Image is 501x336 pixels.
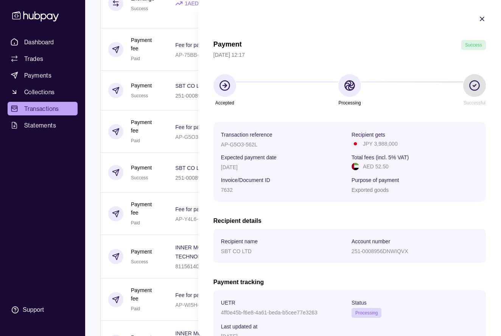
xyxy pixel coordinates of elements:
p: [DATE] [221,164,238,170]
p: 251-0008956DNWIQVX [352,248,408,254]
p: [DATE] 12:17 [213,51,486,59]
p: Invoice/Document ID [221,177,270,183]
span: Success [465,42,482,48]
p: UETR [221,300,235,306]
p: AED 52.50 [363,162,389,171]
p: 7632 [221,187,233,193]
p: Status [352,300,367,306]
p: Recipient gets [352,132,385,138]
p: 4ff0e45b-f6e8-4a61-beda-b5cee77e3263 [221,310,317,316]
img: jp [352,140,359,148]
p: Account number [352,238,390,244]
p: Exported goods [352,187,389,193]
h2: Payment tracking [213,278,486,286]
span: Processing [355,310,378,316]
p: Processing [338,99,361,107]
img: ae [352,163,359,170]
p: AP-G5O3-562L [221,142,258,148]
p: Total fees (incl. 5% VAT) [352,154,409,160]
p: Expected payment date [221,154,277,160]
h1: Payment [213,40,242,50]
p: Recipient name [221,238,258,244]
p: Purpose of payment [352,177,399,183]
p: JPY 3,988,000 [363,140,398,148]
p: Successful [464,99,485,107]
p: Accepted [215,99,234,107]
h2: Recipient details [213,217,486,225]
p: Last updated at [221,324,258,330]
p: Transaction reference [221,132,272,138]
p: SBT CO LTD [221,248,252,254]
